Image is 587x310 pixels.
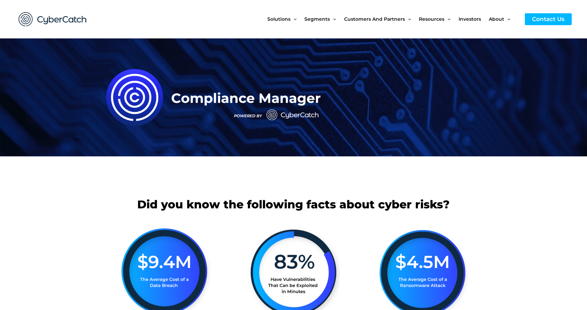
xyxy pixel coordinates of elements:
[12,5,93,33] img: CyberCatch
[405,5,411,33] span: Menu Toggle
[290,5,297,33] span: Menu Toggle
[444,5,450,33] span: Menu Toggle
[504,5,510,33] span: Menu Toggle
[267,5,290,33] span: Solutions
[419,5,444,33] span: Resources
[304,5,330,33] span: Segments
[459,5,481,33] span: Investors
[344,5,405,33] span: Customers and Partners
[267,5,518,33] nav: Site Navigation: New Main Menu
[103,197,484,212] h2: Did you know the following facts about cyber risks?
[489,5,504,33] span: About
[525,13,572,25] a: Contact Us
[459,5,489,33] a: Investors
[330,5,336,33] span: Menu Toggle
